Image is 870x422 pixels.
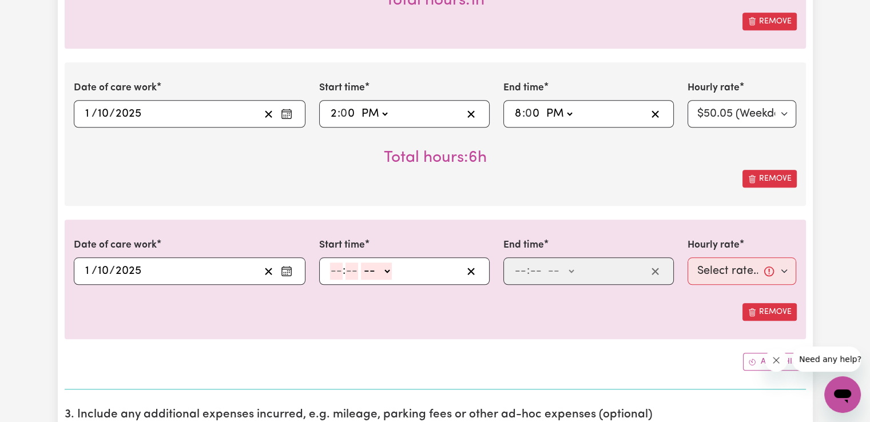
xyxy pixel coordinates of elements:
[319,81,365,95] label: Start time
[343,265,345,277] span: :
[85,105,92,122] input: --
[514,105,522,122] input: --
[7,8,69,17] span: Need any help?
[277,105,296,122] button: Enter the date of care work
[765,349,788,372] iframe: Close message
[530,262,542,280] input: --
[522,108,525,120] span: :
[115,262,142,280] input: ----
[97,262,109,280] input: --
[526,105,541,122] input: --
[503,238,544,253] label: End time
[340,108,347,120] span: 0
[319,238,365,253] label: Start time
[341,105,356,122] input: --
[74,81,157,95] label: Date of care work
[109,265,115,277] span: /
[85,262,92,280] input: --
[527,265,530,277] span: :
[260,105,277,122] button: Clear date
[115,105,142,122] input: ----
[74,238,157,253] label: Date of care work
[277,262,296,280] button: Enter the date of care work
[92,265,97,277] span: /
[688,238,740,253] label: Hourly rate
[337,108,340,120] span: :
[742,13,797,30] button: Remove this shift
[688,81,740,95] label: Hourly rate
[384,150,487,166] span: Total hours worked: 6 hours
[525,108,532,120] span: 0
[503,81,544,95] label: End time
[330,105,337,122] input: --
[824,376,861,413] iframe: Button to launch messaging window
[792,347,861,372] iframe: Message from company
[742,170,797,188] button: Remove this shift
[514,262,527,280] input: --
[92,108,97,120] span: /
[260,262,277,280] button: Clear date
[743,353,806,371] button: Add another shift
[97,105,109,122] input: --
[65,408,806,422] h2: 3. Include any additional expenses incurred, e.g. mileage, parking fees or other ad-hoc expenses ...
[330,262,343,280] input: --
[742,303,797,321] button: Remove this shift
[345,262,358,280] input: --
[109,108,115,120] span: /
